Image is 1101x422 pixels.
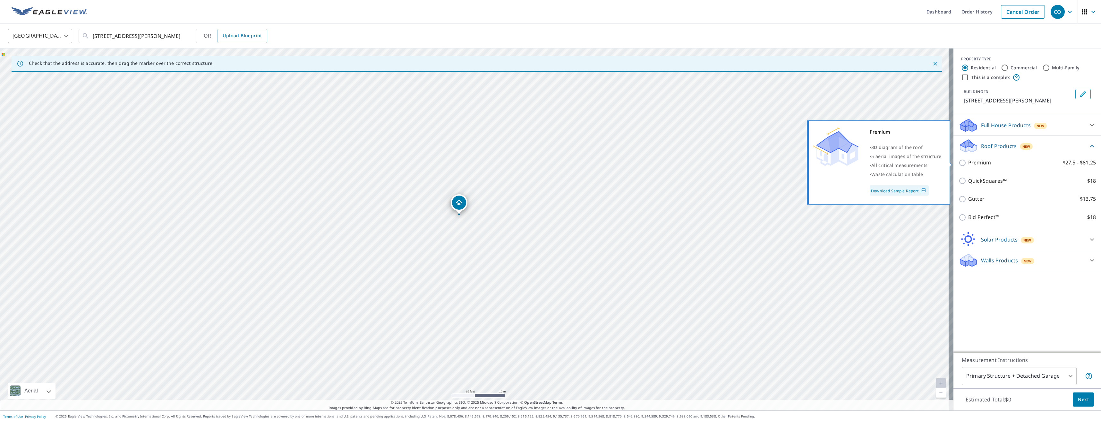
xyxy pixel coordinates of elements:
[870,127,942,136] div: Premium
[936,388,946,398] a: Current Level 20, Zoom Out
[814,127,858,166] img: Premium
[962,356,1093,364] p: Measurement Instructions
[524,400,551,405] a: OpenStreetMap
[29,60,214,66] p: Check that the address is accurate, then drag the marker over the correct structure.
[1022,144,1030,149] span: New
[1080,195,1096,203] p: $13.75
[981,121,1031,129] p: Full House Products
[451,194,467,214] div: Dropped pin, building 1, Residential property, 617 Gotzian St Saint Paul, MN 55106
[3,414,23,419] a: Terms of Use
[871,162,927,168] span: All critical measurements
[981,142,1017,150] p: Roof Products
[1024,259,1032,264] span: New
[968,195,985,203] p: Gutter
[1051,5,1065,19] div: CO
[981,236,1018,243] p: Solar Products
[959,232,1096,247] div: Solar ProductsNew
[968,213,999,221] p: Bid Perfect™
[962,367,1077,385] div: Primary Structure + Detached Garage
[871,171,923,177] span: Waste calculation table
[391,400,563,405] span: © 2025 TomTom, Earthstar Geographics SIO, © 2025 Microsoft Corporation, ©
[960,392,1016,407] p: Estimated Total: $0
[218,29,267,43] a: Upload Blueprint
[12,7,87,17] img: EV Logo
[1001,5,1045,19] a: Cancel Order
[870,185,929,196] a: Download Sample Report
[964,89,988,94] p: BUILDING ID
[919,188,927,194] img: Pdf Icon
[936,378,946,388] a: Current Level 20, Zoom In Disabled
[22,383,40,399] div: Aerial
[961,56,1093,62] div: PROPERTY TYPE
[3,415,46,418] p: |
[959,138,1096,154] div: Roof ProductsNew
[223,32,262,40] span: Upload Blueprint
[971,65,996,71] label: Residential
[93,27,184,45] input: Search by address or latitude-longitude
[968,159,991,167] p: Premium
[959,253,1096,268] div: Walls ProductsNew
[204,29,267,43] div: OR
[1073,392,1094,407] button: Next
[931,59,939,68] button: Close
[1052,65,1080,71] label: Multi-Family
[871,144,923,150] span: 3D diagram of the roof
[1075,89,1091,99] button: Edit building 1
[1087,213,1096,221] p: $18
[1078,396,1089,404] span: Next
[871,153,941,159] span: 5 aerial images of the structure
[968,177,1007,185] p: QuickSquares™
[25,414,46,419] a: Privacy Policy
[870,170,942,179] div: •
[964,97,1073,104] p: [STREET_ADDRESS][PERSON_NAME]
[55,414,1098,419] p: © 2025 Eagle View Technologies, Inc. and Pictometry International Corp. All Rights Reserved. Repo...
[8,383,55,399] div: Aerial
[1085,372,1093,380] span: Your report will include the primary structure and a detached garage if one exists.
[1011,65,1037,71] label: Commercial
[1063,159,1096,167] p: $27.5 - $81.25
[870,152,942,161] div: •
[1037,123,1045,128] span: New
[870,161,942,170] div: •
[959,118,1096,133] div: Full House ProductsNew
[1087,177,1096,185] p: $18
[552,400,563,405] a: Terms
[1023,238,1031,243] span: New
[971,74,1010,81] label: This is a complex
[981,257,1018,264] p: Walls Products
[8,27,72,45] div: [GEOGRAPHIC_DATA]
[870,143,942,152] div: •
